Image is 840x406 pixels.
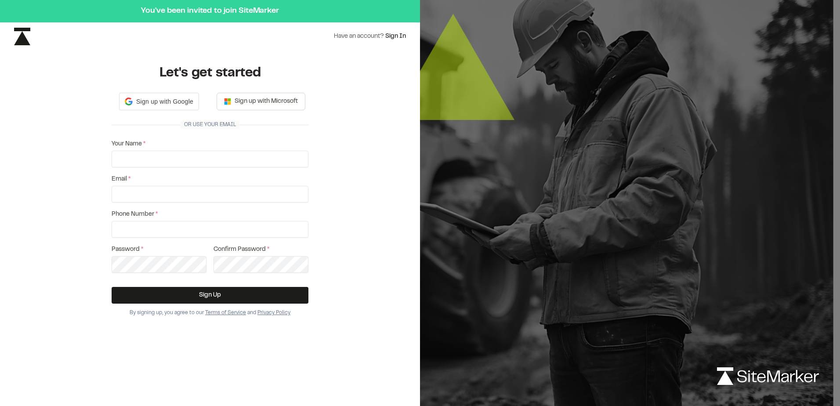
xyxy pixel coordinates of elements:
label: Confirm Password [214,245,308,254]
button: Terms of Service [205,309,246,317]
button: Sign up with Microsoft [217,93,305,110]
div: By signing up, you agree to our and [112,309,308,317]
span: Or use your email [181,121,239,129]
h1: Let's get started [112,65,308,82]
button: Sign Up [112,287,308,304]
label: Your Name [112,139,308,149]
label: Email [112,174,308,184]
span: Sign up with Google [136,97,193,106]
div: Sign up with Google [119,93,199,110]
img: logo-white-rebrand.svg [717,367,819,385]
div: Have an account? [334,32,406,41]
button: Privacy Policy [257,309,290,317]
img: icon-black-rebrand.svg [14,28,30,45]
a: Sign In [385,34,406,39]
label: Phone Number [112,210,308,219]
label: Password [112,245,206,254]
